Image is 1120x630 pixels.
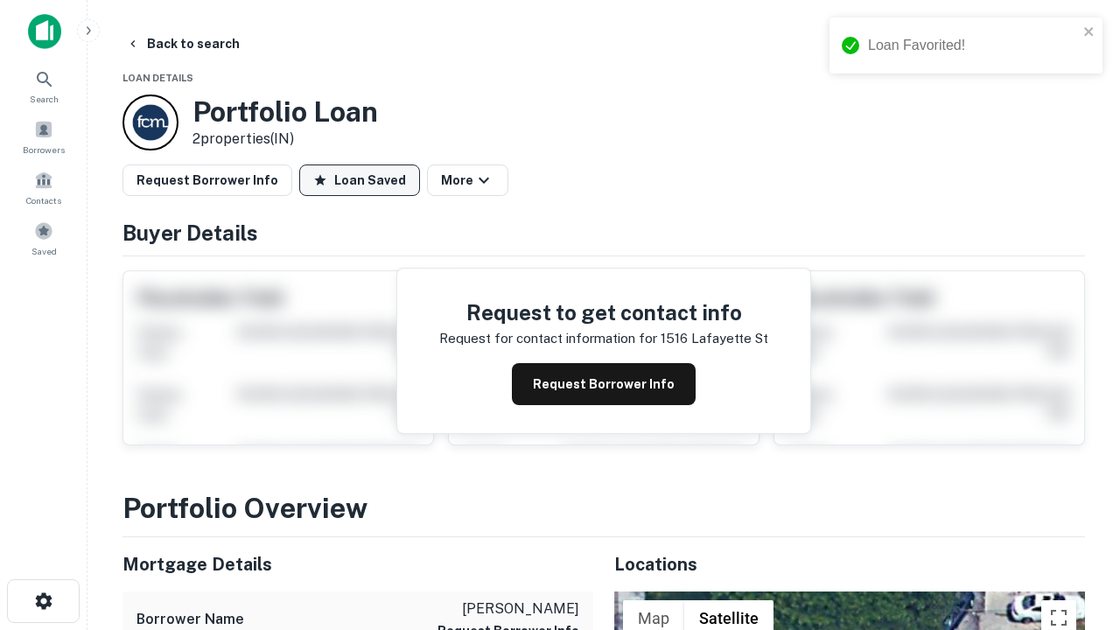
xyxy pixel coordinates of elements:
[28,14,61,49] img: capitalize-icon.png
[23,143,65,157] span: Borrowers
[661,328,768,349] p: 1516 lafayette st
[614,551,1085,577] h5: Locations
[437,598,579,619] p: [PERSON_NAME]
[5,164,82,211] a: Contacts
[868,35,1078,56] div: Loan Favorited!
[192,95,378,129] h3: Portfolio Loan
[192,129,378,150] p: 2 properties (IN)
[299,164,420,196] button: Loan Saved
[439,297,768,328] h4: Request to get contact info
[31,244,57,258] span: Saved
[122,217,1085,248] h4: Buyer Details
[512,363,696,405] button: Request Borrower Info
[119,28,247,59] button: Back to search
[122,487,1085,529] h3: Portfolio Overview
[26,193,61,207] span: Contacts
[1083,24,1095,41] button: close
[5,62,82,109] a: Search
[439,328,657,349] p: Request for contact information for
[122,73,193,83] span: Loan Details
[1032,490,1120,574] iframe: Chat Widget
[427,164,508,196] button: More
[136,609,244,630] h6: Borrower Name
[30,92,59,106] span: Search
[122,551,593,577] h5: Mortgage Details
[5,113,82,160] a: Borrowers
[5,214,82,262] a: Saved
[122,164,292,196] button: Request Borrower Info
